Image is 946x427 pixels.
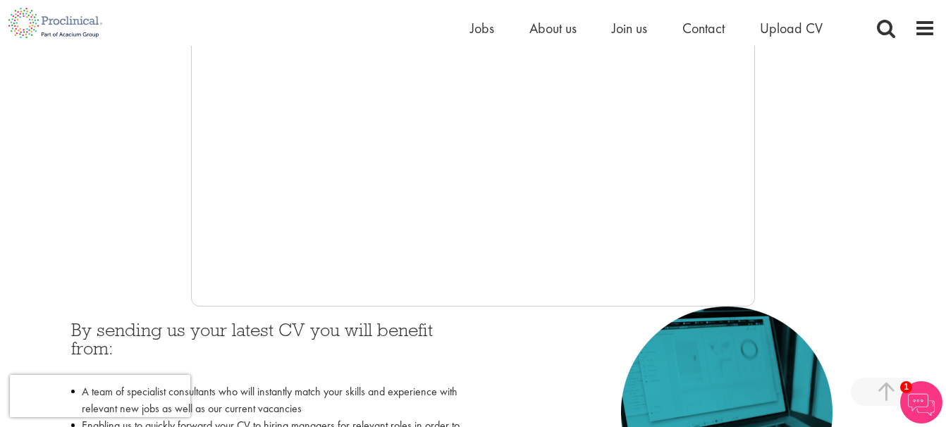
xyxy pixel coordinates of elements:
[760,19,823,37] a: Upload CV
[612,19,647,37] a: Join us
[470,19,494,37] a: Jobs
[71,321,462,376] h3: By sending us your latest CV you will benefit from:
[900,381,912,393] span: 1
[10,375,190,417] iframe: reCAPTCHA
[682,19,725,37] a: Contact
[900,381,942,423] img: Chatbot
[529,19,577,37] a: About us
[71,383,462,417] li: A team of specialist consultants who will instantly match your skills and experience with relevan...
